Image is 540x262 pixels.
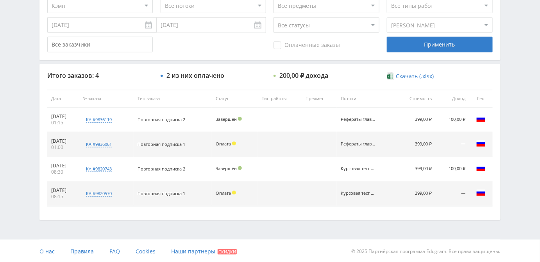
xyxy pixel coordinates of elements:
[387,72,434,80] a: Скачать (.xlsx)
[476,163,486,173] img: rus.png
[86,141,112,147] div: kai#9836061
[171,248,215,255] span: Наши партнеры
[138,190,185,196] span: Повторная подписка 1
[218,249,237,255] span: Скидки
[86,117,112,123] div: kai#9836119
[436,181,469,206] td: —
[395,157,436,181] td: 399,00 ₽
[395,132,436,157] td: 399,00 ₽
[395,181,436,206] td: 399,00 ₽
[86,190,112,197] div: kai#9820570
[86,166,112,172] div: kai#9820743
[51,163,75,169] div: [DATE]
[51,169,75,175] div: 08:30
[47,37,153,52] input: Все заказчики
[134,90,212,108] th: Тип заказа
[341,142,376,147] div: Рефераты главная
[47,72,153,79] div: Итого заказов: 4
[476,139,486,148] img: rus.png
[51,194,75,200] div: 08:15
[109,248,120,255] span: FAQ
[341,166,376,171] div: Курсовая тест лэндинга 2
[302,90,337,108] th: Предмет
[51,120,75,126] div: 01:15
[47,90,79,108] th: Дата
[51,187,75,194] div: [DATE]
[341,191,376,196] div: Курсовая тест лэндинга 2
[136,248,156,255] span: Cookies
[138,117,185,122] span: Повторная подписка 2
[39,248,55,255] span: О нас
[51,113,75,120] div: [DATE]
[476,188,486,197] img: rus.png
[166,72,224,79] div: 2 из них оплачено
[232,191,236,195] span: Холд
[216,190,231,196] span: Оплата
[212,90,258,108] th: Статус
[274,41,340,49] span: Оплаченные заказы
[396,73,434,79] span: Скачать (.xlsx)
[216,165,237,171] span: Завершён
[436,132,469,157] td: —
[436,108,469,132] td: 100,00 ₽
[238,166,242,170] span: Подтвержден
[238,117,242,121] span: Подтвержден
[51,144,75,151] div: 01:00
[387,72,393,80] img: xlsx
[138,141,185,147] span: Повторная подписка 1
[387,37,492,52] div: Применить
[216,116,237,122] span: Завершён
[232,142,236,145] span: Холд
[436,90,469,108] th: Доход
[395,108,436,132] td: 399,00 ₽
[216,141,231,147] span: Оплата
[70,248,94,255] span: Правила
[337,90,395,108] th: Потоки
[138,166,185,172] span: Повторная подписка 2
[469,90,493,108] th: Гео
[258,90,302,108] th: Тип работы
[51,138,75,144] div: [DATE]
[476,114,486,124] img: rus.png
[436,157,469,181] td: 100,00 ₽
[341,117,376,122] div: Рефераты главная
[395,90,436,108] th: Стоимость
[279,72,328,79] div: 200,00 ₽ дохода
[79,90,134,108] th: № заказа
